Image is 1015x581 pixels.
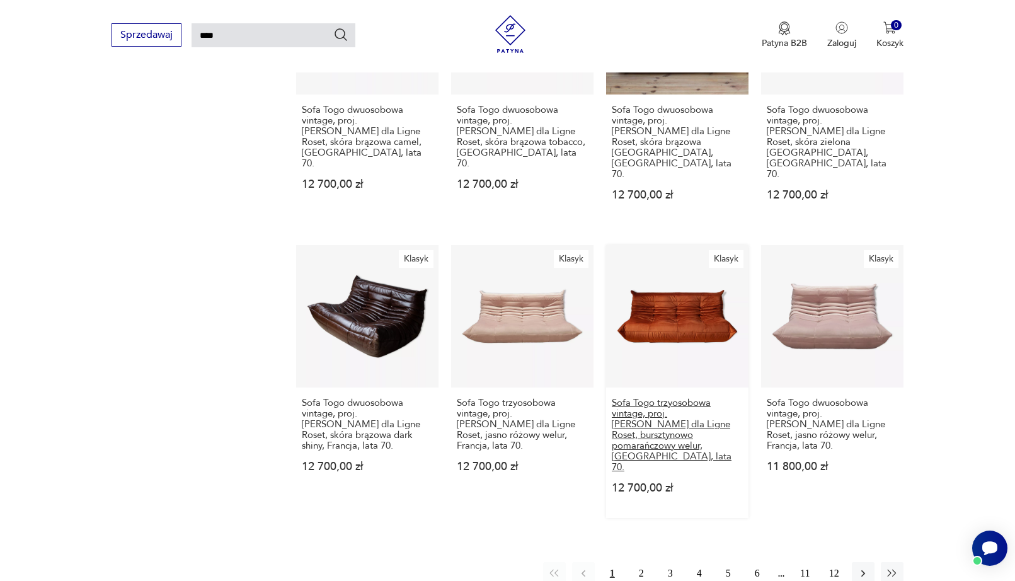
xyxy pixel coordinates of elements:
[767,461,898,472] p: 11 800,00 zł
[302,179,433,190] p: 12 700,00 zł
[457,105,588,169] h3: Sofa Togo dwuosobowa vintage, proj. [PERSON_NAME] dla Ligne Roset, skóra brązowa tobacco, [GEOGRA...
[451,245,594,518] a: KlasykSofa Togo trzyosobowa vintage, proj. M. Ducaroy dla Ligne Roset, jasno różowy welur, Francj...
[762,21,807,49] a: Ikona medaluPatyna B2B
[491,15,529,53] img: Patyna - sklep z meblami i dekoracjami vintage
[606,245,748,518] a: KlasykSofa Togo trzyosobowa vintage, proj. M. Ducaroy dla Ligne Roset, bursztynowo pomarańczowy w...
[761,245,903,518] a: KlasykSofa Togo dwuosobowa vintage, proj. M. Ducaroy dla Ligne Roset, jasno różowy welur, Francja...
[612,190,743,200] p: 12 700,00 zł
[457,461,588,472] p: 12 700,00 zł
[112,23,181,47] button: Sprzedawaj
[762,21,807,49] button: Patyna B2B
[891,20,902,31] div: 0
[767,105,898,180] h3: Sofa Togo dwuosobowa vintage, proj. [PERSON_NAME] dla Ligne Roset, skóra zielona [GEOGRAPHIC_DATA...
[112,32,181,40] a: Sprzedawaj
[767,398,898,451] h3: Sofa Togo dwuosobowa vintage, proj. [PERSON_NAME] dla Ligne Roset, jasno różowy welur, Francja, l...
[762,37,807,49] p: Patyna B2B
[876,37,903,49] p: Koszyk
[767,190,898,200] p: 12 700,00 zł
[827,21,856,49] button: Zaloguj
[612,105,743,180] h3: Sofa Togo dwuosobowa vintage, proj. [PERSON_NAME] dla Ligne Roset, skóra brązowa [GEOGRAPHIC_DATA...
[778,21,791,35] img: Ikona medalu
[612,398,743,473] h3: Sofa Togo trzyosobowa vintage, proj. [PERSON_NAME] dla Ligne Roset, bursztynowo pomarańczowy welu...
[835,21,848,34] img: Ikonka użytkownika
[333,27,348,42] button: Szukaj
[302,105,433,169] h3: Sofa Togo dwuosobowa vintage, proj. [PERSON_NAME] dla Ligne Roset, skóra brązowa camel, [GEOGRAPH...
[457,179,588,190] p: 12 700,00 zł
[827,37,856,49] p: Zaloguj
[302,461,433,472] p: 12 700,00 zł
[612,483,743,493] p: 12 700,00 zł
[457,398,588,451] h3: Sofa Togo trzyosobowa vintage, proj. [PERSON_NAME] dla Ligne Roset, jasno różowy welur, Francja, ...
[972,531,1007,566] iframe: Smartsupp widget button
[883,21,896,34] img: Ikona koszyka
[296,245,439,518] a: KlasykSofa Togo dwuosobowa vintage, proj. M. Ducaroy dla Ligne Roset, skóra brązowa dark shiny, F...
[876,21,903,49] button: 0Koszyk
[302,398,433,451] h3: Sofa Togo dwuosobowa vintage, proj. [PERSON_NAME] dla Ligne Roset, skóra brązowa dark shiny, Fran...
